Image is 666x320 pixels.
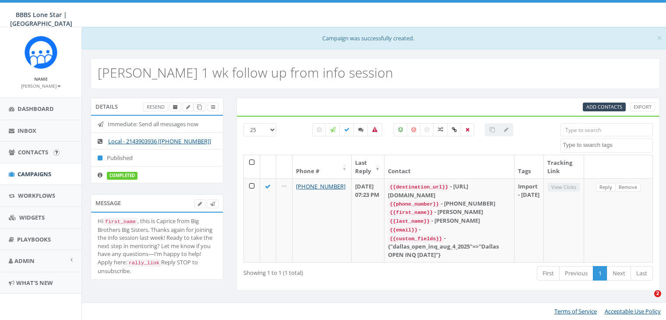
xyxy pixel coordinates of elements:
[186,103,190,110] span: Edit Campaign Title
[654,290,661,297] span: 2
[657,32,662,44] span: ×
[53,149,60,156] input: Submit
[18,105,54,113] span: Dashboard
[34,76,48,82] small: Name
[352,178,385,262] td: [DATE] 07:23 PM
[657,33,662,43] button: Close
[388,209,434,217] code: {{first_name}}
[388,225,511,234] div: -
[563,141,652,149] textarea: Search
[211,103,215,110] span: View Campaign Delivery Statistics
[407,123,421,136] label: Negative
[615,183,641,192] a: Remove
[586,103,622,110] span: CSV files only
[514,178,544,262] td: Import - [DATE]
[210,200,215,207] span: Send Test Message
[18,192,55,199] span: Workflows
[10,11,72,28] span: BBBS Lone Star | [GEOGRAPHIC_DATA]
[243,265,406,277] div: Showing 1 to 1 (1 total)
[91,149,223,167] li: Published
[18,148,48,156] span: Contacts
[198,200,202,207] span: Edit Campaign Body
[91,194,223,212] div: Message
[388,234,511,259] div: - {"dallas_open_inq_aug_4_2025"=>"Dallas OPEN INQ [DATE]"}
[560,123,653,136] input: Type to search
[18,170,51,178] span: Campaigns
[607,266,631,281] a: Next
[325,123,340,136] label: Sending
[25,36,57,69] img: Rally_Corp_Icon.png
[353,123,368,136] label: Replied
[296,182,345,190] a: [PHONE_NUMBER]
[352,155,385,178] th: Last Reply: activate to sort column ascending
[544,155,584,178] th: Tracking Link
[103,218,137,226] code: first_name
[388,226,419,234] code: {{email}}
[388,182,511,199] div: - [URL][DOMAIN_NAME]
[17,235,51,243] span: Playbooks
[21,82,61,89] a: [PERSON_NAME]
[605,307,661,315] a: Acceptable Use Policy
[197,103,202,110] span: Clone Campaign
[98,217,216,275] div: Hi , this is Caprice from Big Brothers Big Sisters. Thanks again for joining the info session las...
[173,103,178,110] span: Archive Campaign
[21,83,61,89] small: [PERSON_NAME]
[433,123,448,136] label: Mixed
[388,217,511,225] div: - [PERSON_NAME]
[388,183,450,191] code: {{destination_url}}
[339,123,354,136] label: Delivered
[98,155,107,161] i: Published
[384,155,514,178] th: Contact
[537,266,560,281] a: First
[447,123,462,136] label: Link Clicked
[514,155,544,178] th: Tags
[292,155,352,178] th: Phone #: activate to sort column ascending
[367,123,382,136] label: Bounced
[107,172,137,180] label: completed
[98,65,393,80] h2: [PERSON_NAME] 1 wk follow up from info session
[14,257,35,265] span: Admin
[593,266,607,281] a: 1
[461,123,474,136] label: Removed
[108,137,211,145] a: Local - 2143903936 [[PHONE_NUMBER]]
[98,121,108,127] i: Immediate: Send all messages now
[19,213,45,221] span: Widgets
[18,127,36,135] span: Inbox
[583,103,626,112] a: Add Contacts
[388,217,431,225] code: {{last_name}}
[559,266,593,281] a: Previous
[91,116,223,133] li: Immediate: Send all messages now
[388,200,440,208] code: {{phone_number}}
[388,199,511,208] div: - [PHONE_NUMBER]
[143,103,168,112] a: Resend
[630,103,655,112] a: Export
[91,98,223,115] div: Details
[394,123,408,136] label: Positive
[127,259,161,267] code: rally_link
[420,123,434,136] label: Neutral
[388,235,444,243] code: {{custom_fields}}
[16,279,53,287] span: What's New
[312,123,326,136] label: Pending
[388,208,511,217] div: - [PERSON_NAME]
[631,266,653,281] a: Last
[636,290,657,311] iframe: Intercom live chat
[554,307,597,315] a: Terms of Service
[596,183,616,192] a: Reply
[586,103,622,110] span: Add Contacts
